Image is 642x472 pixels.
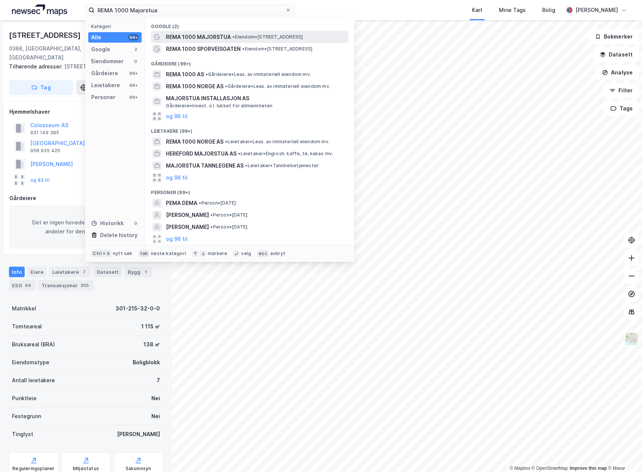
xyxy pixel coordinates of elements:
div: Transaksjoner [38,280,93,291]
div: Delete history [100,231,138,240]
div: 0 [133,58,139,64]
span: Leietaker • Tannhelsetjenester [245,163,319,169]
div: 931 149 385 [30,130,59,136]
span: MAJORSTUA INSTALLASJON AS [166,94,345,103]
div: 2 [133,46,139,52]
div: 99+ [128,94,139,100]
span: REMA 1000 AS [166,70,204,79]
span: • [210,212,213,218]
span: • [206,71,208,77]
div: Google [91,45,110,54]
div: Kart [472,6,482,15]
div: 1 115 ㎡ [141,322,160,331]
div: Det er ingen hovedeiere med signifikante andeler for denne eiendommen [9,206,163,248]
div: 301-215-32-0-0 [115,304,160,313]
div: Leietakere (99+) [145,122,354,136]
div: 7 [80,268,88,276]
span: REMA 1000 NORGE AS [166,82,223,91]
div: Ctrl + k [91,250,111,257]
button: Filter [603,83,639,98]
div: Bruksareal (BRA) [12,340,55,349]
span: Eiendom • [STREET_ADDRESS] [232,34,303,40]
span: • [245,163,247,168]
div: Gårdeiere [9,194,163,203]
div: Leietakere [49,267,91,277]
div: Kategori [91,24,142,29]
button: og 96 til [166,173,188,182]
div: Bolig [542,6,555,15]
div: Personer (99+) [145,184,354,197]
div: tab [139,250,150,257]
span: • [210,224,213,230]
div: Historikk [91,219,124,228]
div: Gårdeiere (99+) [145,55,354,68]
button: Tag [9,80,73,95]
div: 64 [24,282,33,289]
div: Antall leietakere [12,376,55,385]
div: Reguleringsplaner [12,466,55,472]
div: Festegrunn [12,412,41,421]
span: • [232,34,235,40]
span: REMA 1000 NORGE AS [166,137,223,146]
div: 958 935 420 [30,148,60,154]
div: Google (2) [145,18,354,31]
span: Tilhørende adresser: [9,63,64,70]
div: ESG [9,280,36,291]
div: Gårdeiere [91,69,118,78]
div: avbryt [270,251,285,257]
button: og 96 til [166,235,188,243]
div: Datasett [94,267,122,277]
span: Person • [DATE] [210,224,247,230]
div: Saksinnsyn [126,466,151,472]
div: Kontrollprogram for chat [605,436,642,472]
span: • [242,46,244,52]
span: Leietaker • Engrosh. kaffe, te, kakao mv. [238,151,333,157]
div: Bygg [125,267,152,277]
span: • [238,151,240,156]
div: Nei [151,394,160,403]
div: Nei [151,412,160,421]
div: Leietakere [91,81,120,90]
button: og 96 til [166,112,188,121]
span: [PERSON_NAME] [166,223,209,232]
div: 138 ㎡ [143,340,160,349]
div: 99+ [128,34,139,40]
div: 99+ [128,70,139,76]
div: Tomteareal [12,322,42,331]
div: 305 [79,282,90,289]
div: Hjemmelshaver [9,107,163,116]
div: Eiendommer [91,57,124,66]
div: 99+ [128,82,139,88]
button: Tags [604,101,639,116]
a: Improve this map [570,466,607,471]
div: Eiendomstype [12,358,49,367]
div: Matrikkel [12,304,36,313]
div: Tinglyst [12,430,33,439]
span: REMA 1000 MAJORSTUA [166,33,231,42]
div: velg [241,251,251,257]
div: 1 [142,268,149,276]
div: Miljøstatus [73,466,99,472]
span: Person • [DATE] [199,200,236,206]
div: Punktleie [12,394,37,403]
iframe: Chat Widget [605,436,642,472]
span: • [199,200,201,206]
span: HEREFORD MAJORSTUA AS [166,149,237,158]
button: Bokmerker [589,29,639,44]
img: logo.a4113a55bc3d86da70a041830d287a7e.svg [12,4,67,16]
div: Boligblokk [133,358,160,367]
div: Info [9,267,25,277]
span: Person • [DATE] [210,212,247,218]
div: markere [208,251,227,257]
span: Gårdeiere • Leas. av immateriell eiendom mv. [225,83,330,89]
span: PEMA DEMA [166,199,197,208]
div: Personer [91,93,115,102]
a: OpenStreetMap [532,466,568,471]
button: Analyse [596,65,639,80]
span: Eiendom • [STREET_ADDRESS] [242,46,312,52]
span: MAJORSTUA TANNLEGENE AS [166,161,244,170]
div: [PERSON_NAME] [575,6,618,15]
div: neste kategori [151,251,186,257]
span: • [225,83,227,89]
div: nytt søk [113,251,133,257]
